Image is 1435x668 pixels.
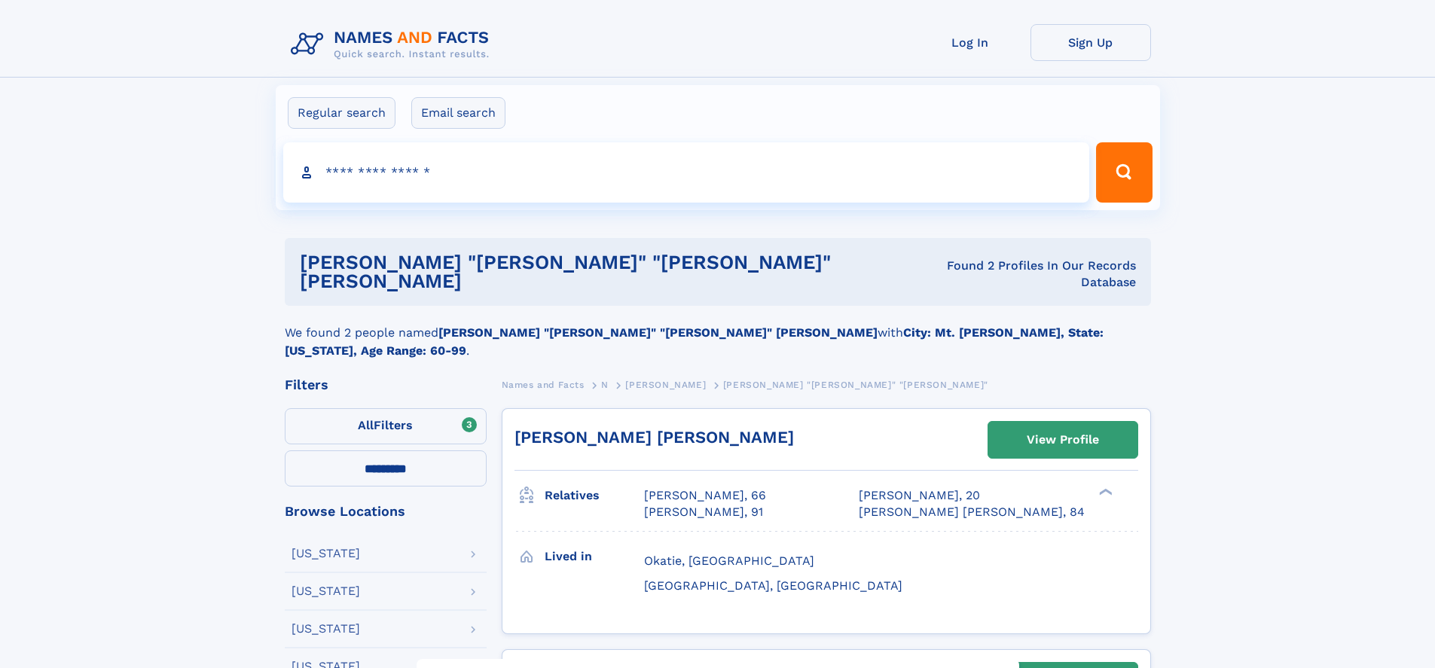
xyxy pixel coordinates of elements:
[438,325,878,340] b: [PERSON_NAME] "[PERSON_NAME]" "[PERSON_NAME]" [PERSON_NAME]
[285,24,502,65] img: Logo Names and Facts
[644,504,763,520] a: [PERSON_NAME], 91
[625,375,706,394] a: [PERSON_NAME]
[545,544,644,569] h3: Lived in
[988,422,1137,458] a: View Profile
[502,375,585,394] a: Names and Facts
[1030,24,1151,61] a: Sign Up
[910,24,1030,61] a: Log In
[1027,422,1099,457] div: View Profile
[514,428,794,447] a: [PERSON_NAME] [PERSON_NAME]
[285,325,1104,358] b: City: Mt. [PERSON_NAME], State: [US_STATE], Age Range: 60-99
[292,623,360,635] div: [US_STATE]
[723,380,988,390] span: [PERSON_NAME] "[PERSON_NAME]" "[PERSON_NAME]"
[285,306,1151,360] div: We found 2 people named with .
[601,380,609,390] span: N
[1095,487,1113,497] div: ❯
[285,408,487,444] label: Filters
[285,378,487,392] div: Filters
[644,554,814,568] span: Okatie, [GEOGRAPHIC_DATA]
[545,483,644,508] h3: Relatives
[859,487,980,504] a: [PERSON_NAME], 20
[283,142,1090,203] input: search input
[288,97,395,129] label: Regular search
[601,375,609,394] a: N
[285,505,487,518] div: Browse Locations
[917,258,1136,291] div: Found 2 Profiles In Our Records Database
[644,487,766,504] a: [PERSON_NAME], 66
[300,253,917,291] h1: [PERSON_NAME] "[PERSON_NAME]" "[PERSON_NAME]" [PERSON_NAME]
[292,585,360,597] div: [US_STATE]
[625,380,706,390] span: [PERSON_NAME]
[411,97,505,129] label: Email search
[644,578,902,593] span: [GEOGRAPHIC_DATA], [GEOGRAPHIC_DATA]
[358,418,374,432] span: All
[859,504,1085,520] a: [PERSON_NAME] [PERSON_NAME], 84
[292,548,360,560] div: [US_STATE]
[1096,142,1152,203] button: Search Button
